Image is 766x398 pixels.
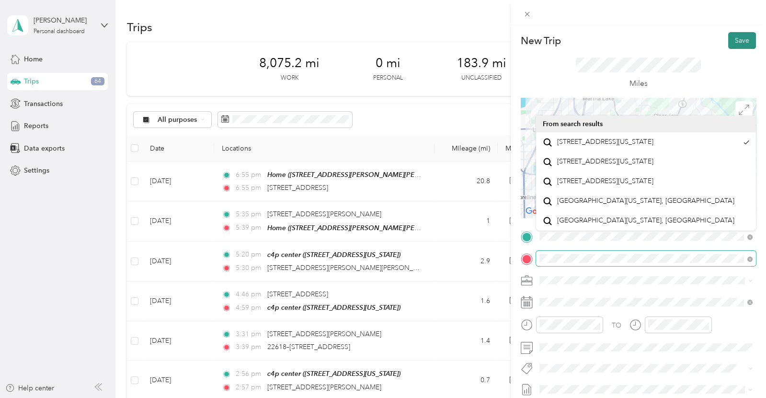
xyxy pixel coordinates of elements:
p: New Trip [521,34,561,47]
span: [STREET_ADDRESS][US_STATE] [557,157,653,166]
span: [GEOGRAPHIC_DATA][US_STATE], [GEOGRAPHIC_DATA] [557,216,734,225]
div: TO [612,320,621,330]
span: [STREET_ADDRESS][US_STATE] [557,177,653,186]
iframe: Everlance-gr Chat Button Frame [712,344,766,398]
span: [GEOGRAPHIC_DATA][US_STATE], [GEOGRAPHIC_DATA] [557,197,734,205]
a: Open this area in Google Maps (opens a new window) [523,205,555,218]
span: From search results [543,120,603,128]
span: [STREET_ADDRESS][US_STATE] [557,138,653,146]
img: Google [523,205,555,218]
p: Miles [629,78,648,90]
button: Save [728,32,756,49]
